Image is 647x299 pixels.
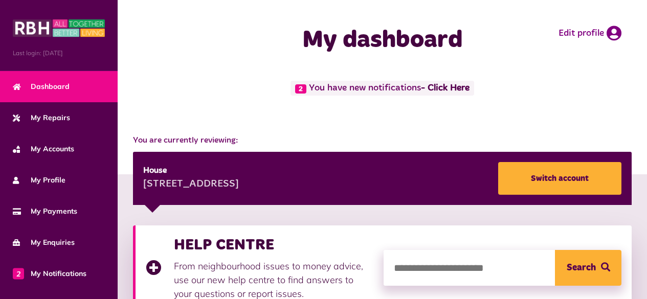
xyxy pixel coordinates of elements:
[13,175,65,186] span: My Profile
[260,26,505,55] h1: My dashboard
[295,84,306,94] span: 2
[13,144,74,154] span: My Accounts
[13,18,105,38] img: MyRBH
[13,206,77,217] span: My Payments
[13,112,70,123] span: My Repairs
[133,134,632,147] span: You are currently reviewing:
[13,268,24,279] span: 2
[498,162,621,195] a: Switch account
[13,237,75,248] span: My Enquiries
[174,236,373,254] h3: HELP CENTRE
[559,26,621,41] a: Edit profile
[291,81,474,96] span: You have new notifications
[567,250,596,286] span: Search
[13,49,105,58] span: Last login: [DATE]
[421,84,470,93] a: - Click Here
[143,177,239,192] div: [STREET_ADDRESS]
[555,250,621,286] button: Search
[13,268,86,279] span: My Notifications
[143,165,239,177] div: House
[13,81,70,92] span: Dashboard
